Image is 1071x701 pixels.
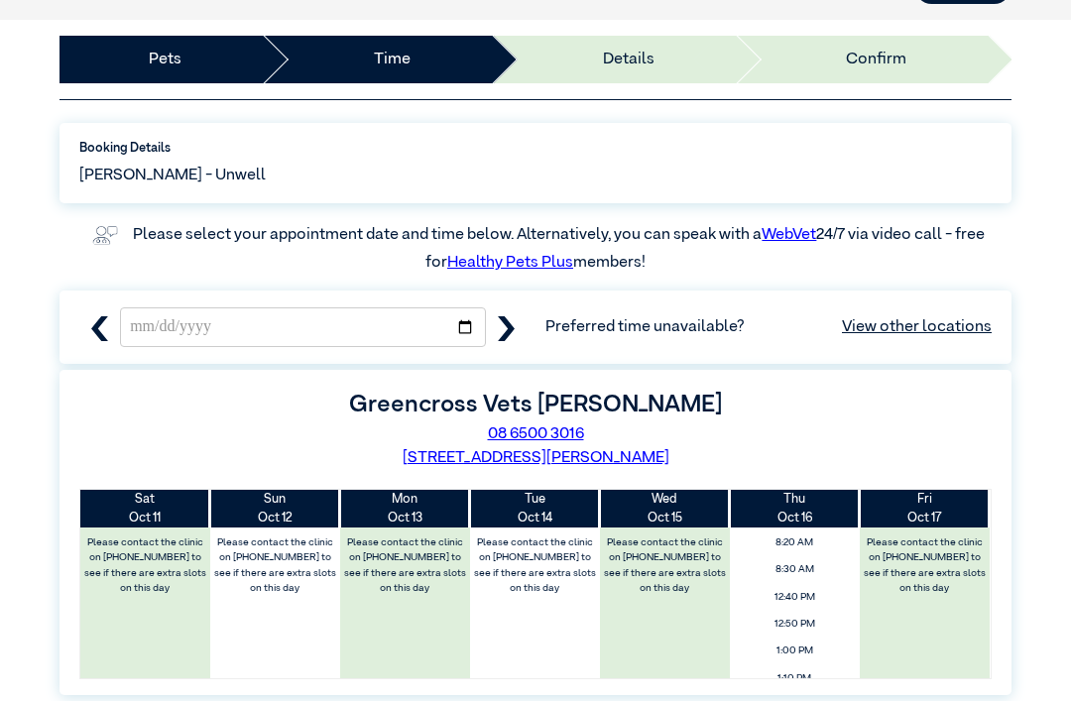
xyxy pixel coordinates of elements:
th: Oct 11 [80,490,210,527]
span: 8:30 AM [735,558,854,581]
a: Healthy Pets Plus [447,255,573,271]
th: Oct 17 [860,490,990,527]
a: Pets [149,48,181,71]
label: Booking Details [79,139,992,158]
span: Preferred time unavailable? [545,315,992,339]
label: Please contact the clinic on [PHONE_NUMBER] to see if there are extra slots on this day [82,531,209,600]
img: vet [86,219,124,251]
label: Please contact the clinic on [PHONE_NUMBER] to see if there are extra slots on this day [601,531,728,600]
th: Oct 16 [730,490,860,527]
th: Oct 13 [340,490,470,527]
span: 12:40 PM [735,586,854,609]
span: 1:00 PM [735,640,854,662]
span: 1:10 PM [735,667,854,690]
span: [PERSON_NAME] - Unwell [79,164,266,187]
a: [STREET_ADDRESS][PERSON_NAME] [403,450,669,466]
th: Oct 12 [210,490,340,527]
a: 08 6500 3016 [488,426,584,442]
a: View other locations [842,315,992,339]
a: Time [374,48,411,71]
label: Please contact the clinic on [PHONE_NUMBER] to see if there are extra slots on this day [342,531,469,600]
th: Oct 15 [600,490,730,527]
label: Please contact the clinic on [PHONE_NUMBER] to see if there are extra slots on this day [212,531,339,600]
label: Please contact the clinic on [PHONE_NUMBER] to see if there are extra slots on this day [861,531,988,600]
label: Please contact the clinic on [PHONE_NUMBER] to see if there are extra slots on this day [471,531,598,600]
label: Greencross Vets [PERSON_NAME] [349,393,722,416]
label: Please select your appointment date and time below. Alternatively, you can speak with a 24/7 via ... [133,227,988,271]
span: 12:50 PM [735,613,854,636]
span: 8:20 AM [735,531,854,554]
a: WebVet [762,227,816,243]
th: Oct 14 [470,490,600,527]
